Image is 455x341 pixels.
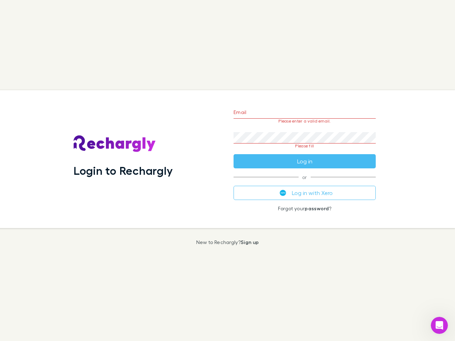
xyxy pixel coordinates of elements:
[234,206,376,211] p: Forgot your ?
[234,154,376,168] button: Log in
[234,144,376,148] p: Please fill
[241,239,259,245] a: Sign up
[74,135,156,152] img: Rechargly's Logo
[234,186,376,200] button: Log in with Xero
[234,119,376,124] p: Please enter a valid email.
[74,164,173,177] h1: Login to Rechargly
[280,190,286,196] img: Xero's logo
[305,205,329,211] a: password
[431,317,448,334] iframe: Intercom live chat
[196,239,259,245] p: New to Rechargly?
